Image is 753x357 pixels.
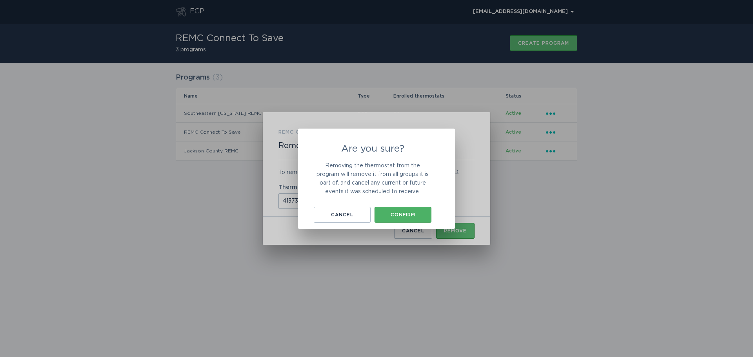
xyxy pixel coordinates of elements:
p: Removing the thermostat from the program will remove it from all groups it is part of, and cancel... [314,161,431,196]
h2: Are you sure? [314,144,431,154]
button: Confirm [375,207,431,223]
div: Cancel [318,212,367,217]
div: Confirm [378,212,427,217]
button: Cancel [314,207,371,223]
div: Are you sure? [298,129,455,229]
